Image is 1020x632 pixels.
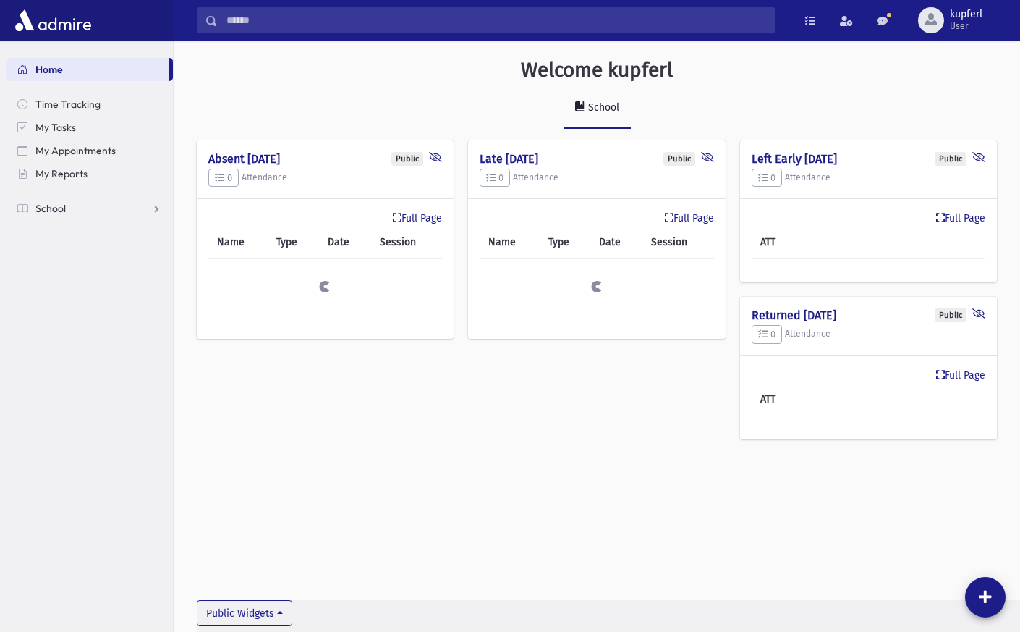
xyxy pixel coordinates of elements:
div: Public [663,152,695,166]
input: Search [218,7,775,33]
div: Public [935,152,966,166]
a: Full Page [936,211,985,226]
h5: Attendance [752,325,985,344]
h4: Returned [DATE] [752,308,985,322]
span: 0 [215,172,232,183]
a: Full Page [665,211,714,226]
a: My Tasks [6,116,173,139]
a: Home [6,58,169,81]
th: ATT [752,383,826,416]
span: My Reports [35,167,88,180]
span: My Tasks [35,121,76,134]
button: 0 [752,325,782,344]
a: My Reports [6,162,173,185]
span: 0 [758,329,775,340]
th: Date [319,226,371,259]
span: Time Tracking [35,98,101,111]
th: Type [268,226,319,259]
span: My Appointments [35,144,116,157]
div: Public [935,308,966,322]
th: Name [480,226,539,259]
th: Session [371,226,442,259]
th: Session [642,226,713,259]
h5: Attendance [208,169,442,188]
h5: Attendance [480,169,713,188]
a: School [6,197,173,220]
th: Date [590,226,642,259]
th: Type [540,226,591,259]
th: Name [208,226,268,259]
div: School [585,101,619,114]
h4: Late [DATE] [480,152,713,166]
h4: Absent [DATE] [208,152,442,166]
button: 0 [480,169,510,188]
a: Time Tracking [6,93,173,116]
div: Public [391,152,423,166]
h4: Left Early [DATE] [752,152,985,166]
a: My Appointments [6,139,173,162]
span: School [35,202,66,215]
span: 0 [486,172,503,183]
button: 0 [208,169,239,188]
a: Full Page [936,368,985,383]
a: School [564,88,631,129]
a: Full Page [393,211,442,226]
button: Public Widgets [197,600,292,626]
th: ATT [752,226,826,259]
h5: Attendance [752,169,985,188]
span: Home [35,63,63,76]
button: 0 [752,169,782,188]
span: kupferl [950,9,982,20]
h3: Welcome kupferl [521,58,673,83]
span: User [950,20,982,32]
img: AdmirePro [12,6,95,35]
span: 0 [758,172,775,183]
